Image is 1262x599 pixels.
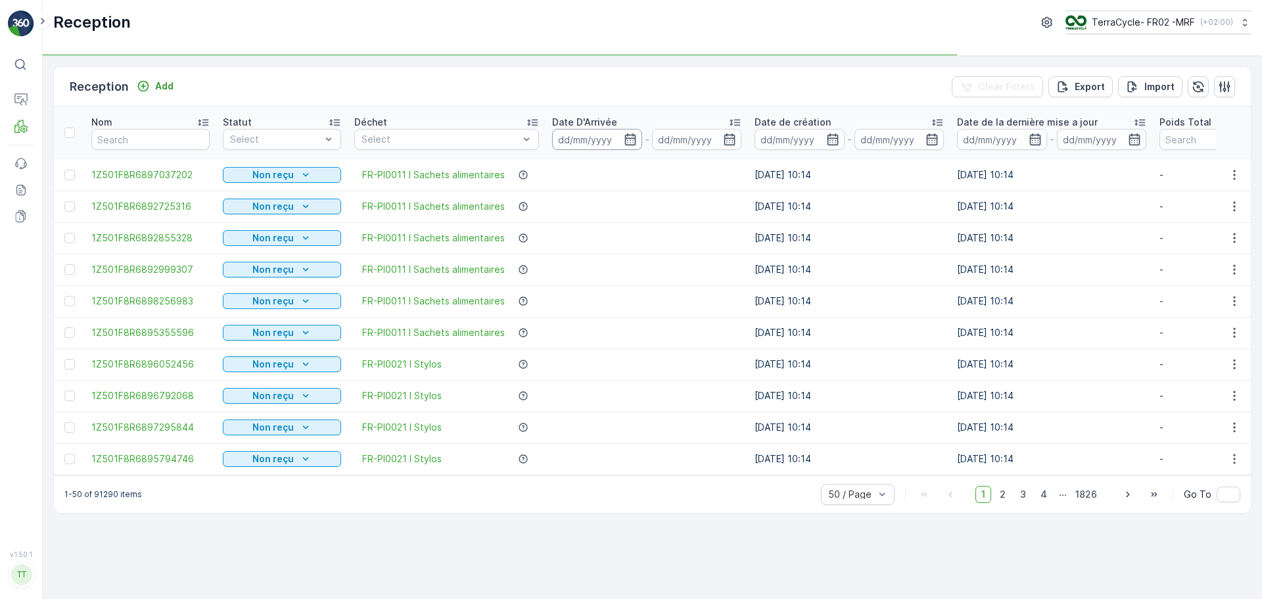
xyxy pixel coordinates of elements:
div: Toggle Row Selected [64,296,75,306]
p: Non reçu [252,295,294,308]
p: Non reçu [252,452,294,466]
a: FR-PI0011 I Sachets alimentaires [362,231,505,245]
td: [DATE] 10:14 [950,380,1153,412]
p: Export [1075,80,1105,93]
span: 1 [975,486,991,503]
td: [DATE] 10:14 [950,254,1153,285]
img: logo [8,11,34,37]
p: Non reçu [252,358,294,371]
img: terracycle.png [1065,15,1087,30]
button: Non reçu [223,451,341,467]
input: dd/mm/yyyy [755,129,845,150]
button: TerraCycle- FR02 -MRF(+02:00) [1065,11,1251,34]
p: Add [155,80,174,93]
p: Select [362,133,519,146]
input: dd/mm/yyyy [957,129,1047,150]
span: 1Z501F8R6897295844 [91,421,210,434]
button: Non reçu [223,388,341,404]
p: Non reçu [252,263,294,276]
p: Non reçu [252,200,294,213]
a: FR-PI0011 I Sachets alimentaires [362,326,505,339]
button: Non reçu [223,293,341,309]
p: ... [1059,486,1067,503]
p: - [645,132,649,147]
td: [DATE] 10:14 [748,191,950,222]
td: [DATE] 10:14 [748,412,950,443]
p: Non reçu [252,326,294,339]
button: Non reçu [223,199,341,214]
a: FR-PI0021 I Stylos [362,421,442,434]
p: TerraCycle- FR02 -MRF [1092,16,1195,29]
td: [DATE] 10:14 [748,285,950,317]
a: FR-PI0021 I Stylos [362,389,442,402]
div: Toggle Row Selected [64,422,75,433]
button: Non reçu [223,167,341,183]
p: - [1050,132,1054,147]
td: [DATE] 10:14 [950,317,1153,348]
div: Toggle Row Selected [64,201,75,212]
button: TT [8,561,34,588]
p: Nom [91,116,112,129]
a: 1Z501F8R6896052456 [91,358,210,371]
a: 1Z501F8R6896792068 [91,389,210,402]
p: Poids Total [1159,116,1211,129]
span: 4 [1035,486,1053,503]
div: Toggle Row Selected [64,454,75,464]
a: FR-PI0011 I Sachets alimentaires [362,200,505,213]
input: Search [91,129,210,150]
td: [DATE] 10:14 [950,412,1153,443]
a: FR-PI0011 I Sachets alimentaires [362,295,505,308]
a: FR-PI0021 I Stylos [362,358,442,371]
td: [DATE] 10:14 [950,191,1153,222]
a: FR-PI0011 I Sachets alimentaires [362,263,505,276]
a: 1Z501F8R6895794746 [91,452,210,466]
td: [DATE] 10:14 [950,348,1153,380]
p: Déchet [354,116,387,129]
a: 1Z501F8R6892725316 [91,200,210,213]
div: Toggle Row Selected [64,391,75,401]
a: 1Z501F8R6898256983 [91,295,210,308]
div: TT [11,564,32,585]
span: FR-PI0011 I Sachets alimentaires [362,168,505,181]
a: 1Z501F8R6892999307 [91,263,210,276]
p: Reception [53,12,131,33]
td: [DATE] 10:14 [748,348,950,380]
p: Import [1144,80,1175,93]
div: Toggle Row Selected [64,170,75,180]
span: 3 [1014,486,1032,503]
input: dd/mm/yyyy [552,129,642,150]
span: 1Z501F8R6892855328 [91,231,210,245]
button: Import [1118,76,1182,97]
a: 1Z501F8R6897037202 [91,168,210,181]
td: [DATE] 10:14 [748,222,950,254]
button: Non reçu [223,419,341,435]
a: FR-PI0021 I Stylos [362,452,442,466]
td: [DATE] 10:14 [748,443,950,475]
input: dd/mm/yyyy [1057,129,1147,150]
span: 1826 [1069,486,1103,503]
div: Toggle Row Selected [64,233,75,243]
div: Toggle Row Selected [64,264,75,275]
td: [DATE] 10:14 [950,222,1153,254]
p: Non reçu [252,421,294,434]
td: [DATE] 10:14 [748,317,950,348]
p: 1-50 of 91290 items [64,489,142,500]
p: ( +02:00 ) [1200,17,1233,28]
span: 1Z501F8R6895355596 [91,326,210,339]
button: Non reçu [223,356,341,372]
td: [DATE] 10:14 [950,285,1153,317]
input: dd/mm/yyyy [652,129,742,150]
td: [DATE] 10:14 [950,159,1153,191]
